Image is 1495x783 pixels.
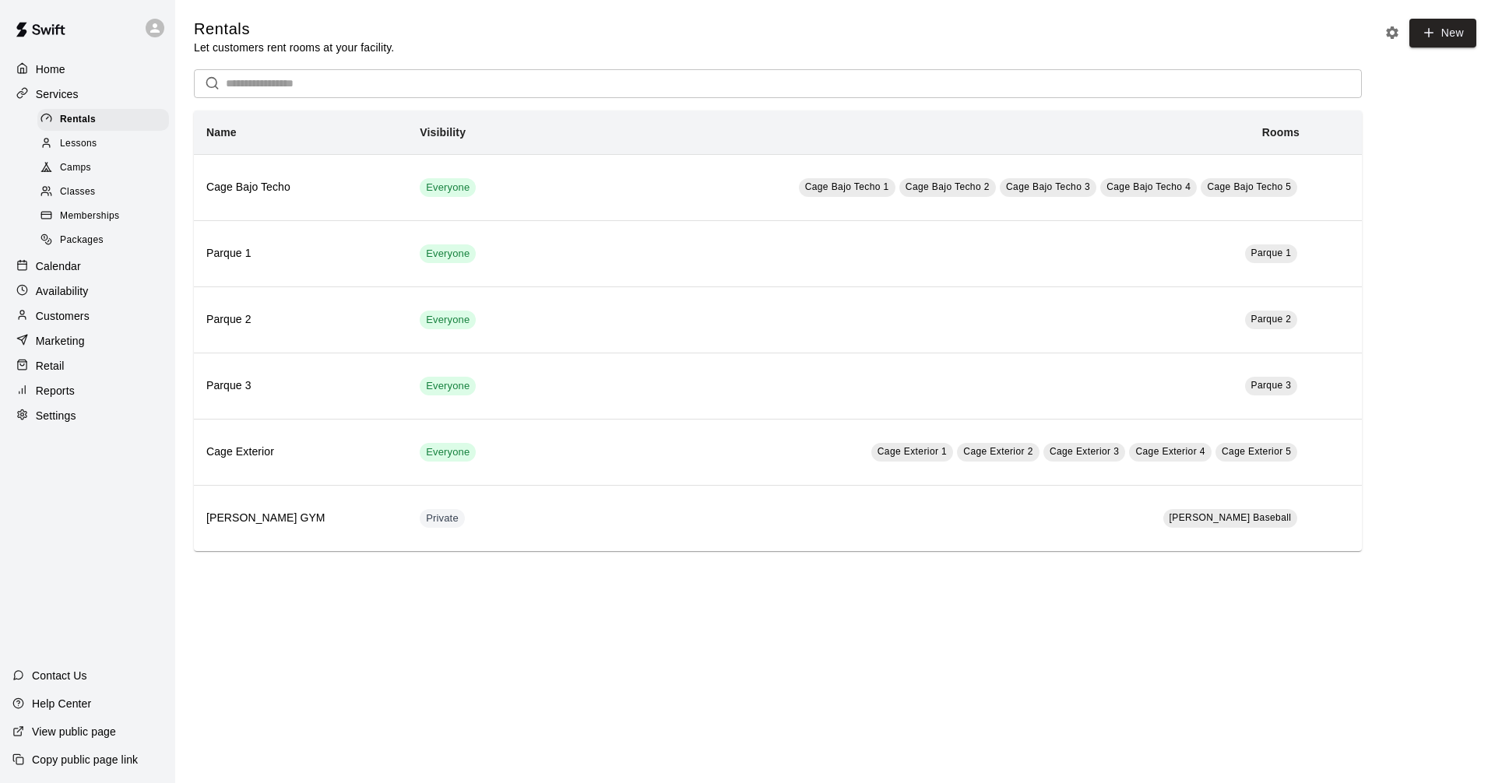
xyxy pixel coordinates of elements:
[1106,181,1191,192] span: Cage Bajo Techo 4
[420,311,476,329] div: This service is visible to all of your customers
[206,311,395,328] h6: Parque 2
[60,112,96,128] span: Rentals
[37,205,169,227] div: Memberships
[805,181,889,192] span: Cage Bajo Techo 1
[420,247,476,262] span: Everyone
[194,111,1362,551] table: simple table
[1170,512,1292,523] span: [PERSON_NAME] Baseball
[37,205,175,229] a: Memberships
[1050,446,1119,457] span: Cage Exterior 3
[37,230,169,251] div: Packages
[60,160,91,176] span: Camps
[206,510,395,527] h6: [PERSON_NAME] GYM
[36,61,65,77] p: Home
[206,444,395,461] h6: Cage Exterior
[1006,181,1090,192] span: Cage Bajo Techo 3
[12,329,163,353] a: Marketing
[194,19,394,40] h5: Rentals
[1135,446,1205,457] span: Cage Exterior 4
[60,209,119,224] span: Memberships
[12,83,163,106] a: Services
[12,379,163,402] a: Reports
[420,313,476,328] span: Everyone
[1381,21,1404,44] button: Rental settings
[206,245,395,262] h6: Parque 1
[37,132,175,156] a: Lessons
[36,333,85,349] p: Marketing
[963,446,1032,457] span: Cage Exterior 2
[1262,126,1300,139] b: Rooms
[37,107,175,132] a: Rentals
[420,178,476,197] div: This service is visible to all of your customers
[1251,314,1292,325] span: Parque 2
[420,511,465,526] span: Private
[906,181,990,192] span: Cage Bajo Techo 2
[12,58,163,81] a: Home
[420,244,476,263] div: This service is visible to all of your customers
[36,283,89,299] p: Availability
[36,308,90,324] p: Customers
[420,181,476,195] span: Everyone
[37,229,175,253] a: Packages
[420,126,466,139] b: Visibility
[420,509,465,528] div: This service is hidden, and can only be accessed via a direct link
[194,40,394,55] p: Let customers rent rooms at your facility.
[36,383,75,399] p: Reports
[12,304,163,328] a: Customers
[32,724,116,739] p: View public page
[1222,446,1291,457] span: Cage Exterior 5
[206,126,237,139] b: Name
[32,696,91,711] p: Help Center
[12,255,163,278] a: Calendar
[37,181,169,203] div: Classes
[60,233,104,248] span: Packages
[60,136,97,152] span: Lessons
[1207,181,1291,192] span: Cage Bajo Techo 5
[420,443,476,462] div: This service is visible to all of your customers
[12,279,163,303] a: Availability
[37,109,169,131] div: Rentals
[206,179,395,196] h6: Cage Bajo Techo
[37,157,169,179] div: Camps
[420,379,476,394] span: Everyone
[37,133,169,155] div: Lessons
[32,668,87,683] p: Contact Us
[36,408,76,423] p: Settings
[60,184,95,200] span: Classes
[36,358,65,374] p: Retail
[37,181,175,205] a: Classes
[37,156,175,181] a: Camps
[420,445,476,460] span: Everyone
[36,86,79,102] p: Services
[878,446,947,457] span: Cage Exterior 1
[1251,248,1292,258] span: Parque 1
[1251,380,1292,391] span: Parque 3
[36,258,81,274] p: Calendar
[420,377,476,395] div: This service is visible to all of your customers
[206,377,395,395] h6: Parque 3
[12,404,163,427] a: Settings
[32,752,138,767] p: Copy public page link
[1409,19,1476,47] a: New
[12,354,163,377] a: Retail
